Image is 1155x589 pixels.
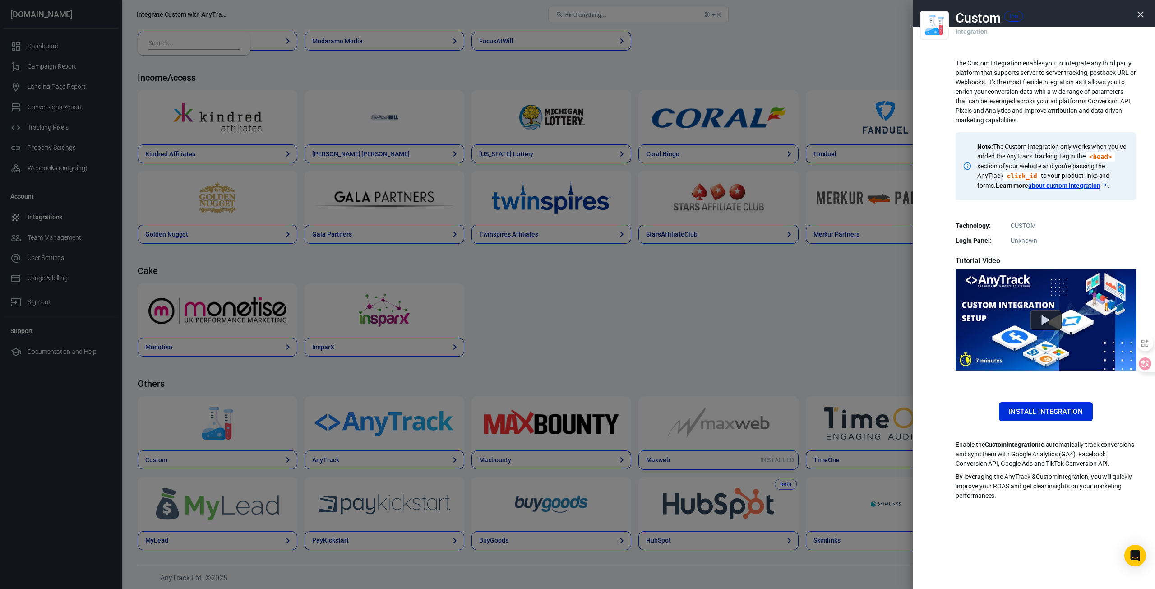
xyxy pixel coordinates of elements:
[956,221,1001,231] dt: Technology:
[956,440,1136,468] p: Enable the to automatically track conversions and sync them with Google Analytics (GA4), Facebook...
[1124,545,1146,566] div: Open Intercom Messenger
[956,59,1136,125] p: The Custom Integration enables you to integrate any third party platform that supports server to ...
[956,236,1001,246] dt: Login Panel:
[999,402,1093,421] button: Install Integration
[961,236,1131,246] dd: Unknown
[977,142,1129,190] p: The Custom Integration only works when you’ve added the AnyTrack Tracking Tag in the section of y...
[924,13,944,38] img: Custom
[1086,152,1115,162] code: Click to copy
[1007,12,1021,21] span: Pro
[1028,181,1108,190] a: about custom integration
[977,143,993,150] strong: Note:
[956,18,987,37] p: Integration
[956,256,1136,265] h5: Tutorial Video
[1030,309,1062,330] button: Watch Custom Tutorial
[1003,172,1041,181] code: Click to copy
[985,441,1039,448] strong: Custom integration
[956,11,1001,25] h2: Custom
[961,221,1131,231] dd: CUSTOM
[996,182,1109,189] strong: Learn more .
[956,472,1136,501] p: By leveraging the AnyTrack & Custom integration, you will quickly improve your ROAS and get clear...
